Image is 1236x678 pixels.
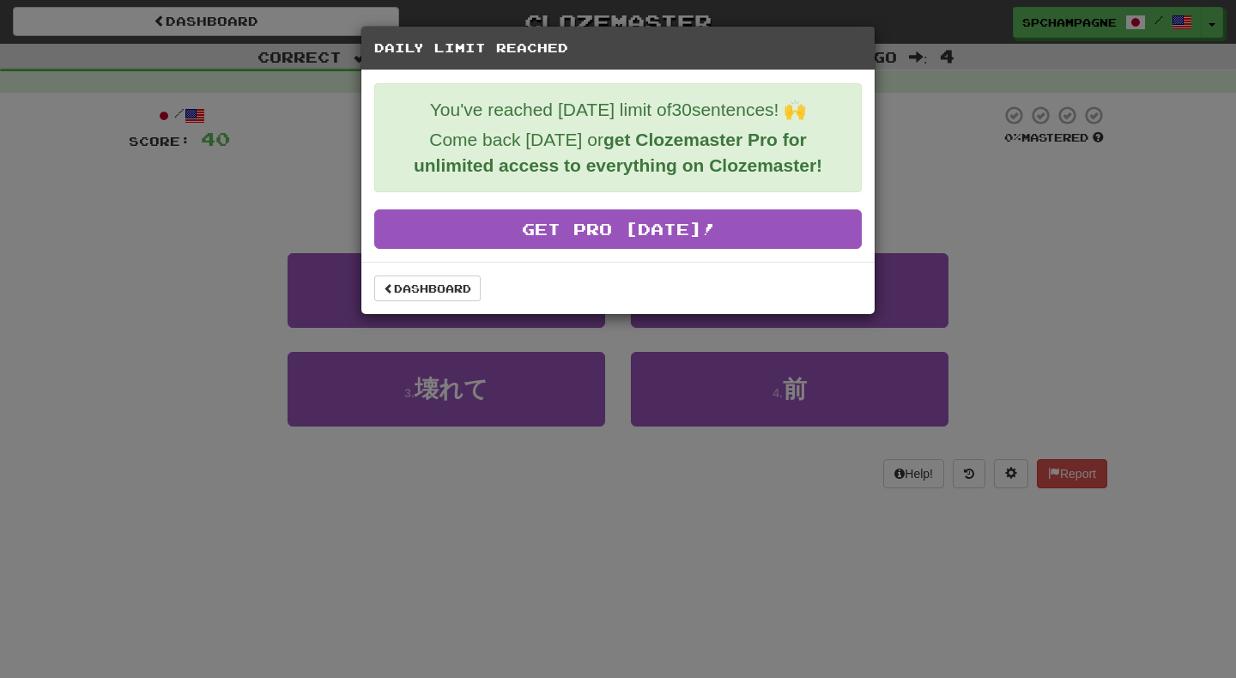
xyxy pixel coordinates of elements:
[374,275,481,301] a: Dashboard
[388,127,848,179] p: Come back [DATE] or
[374,209,862,249] a: Get Pro [DATE]!
[388,97,848,123] p: You've reached [DATE] limit of 30 sentences! 🙌
[374,39,862,57] h5: Daily Limit Reached
[414,130,822,175] strong: get Clozemaster Pro for unlimited access to everything on Clozemaster!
